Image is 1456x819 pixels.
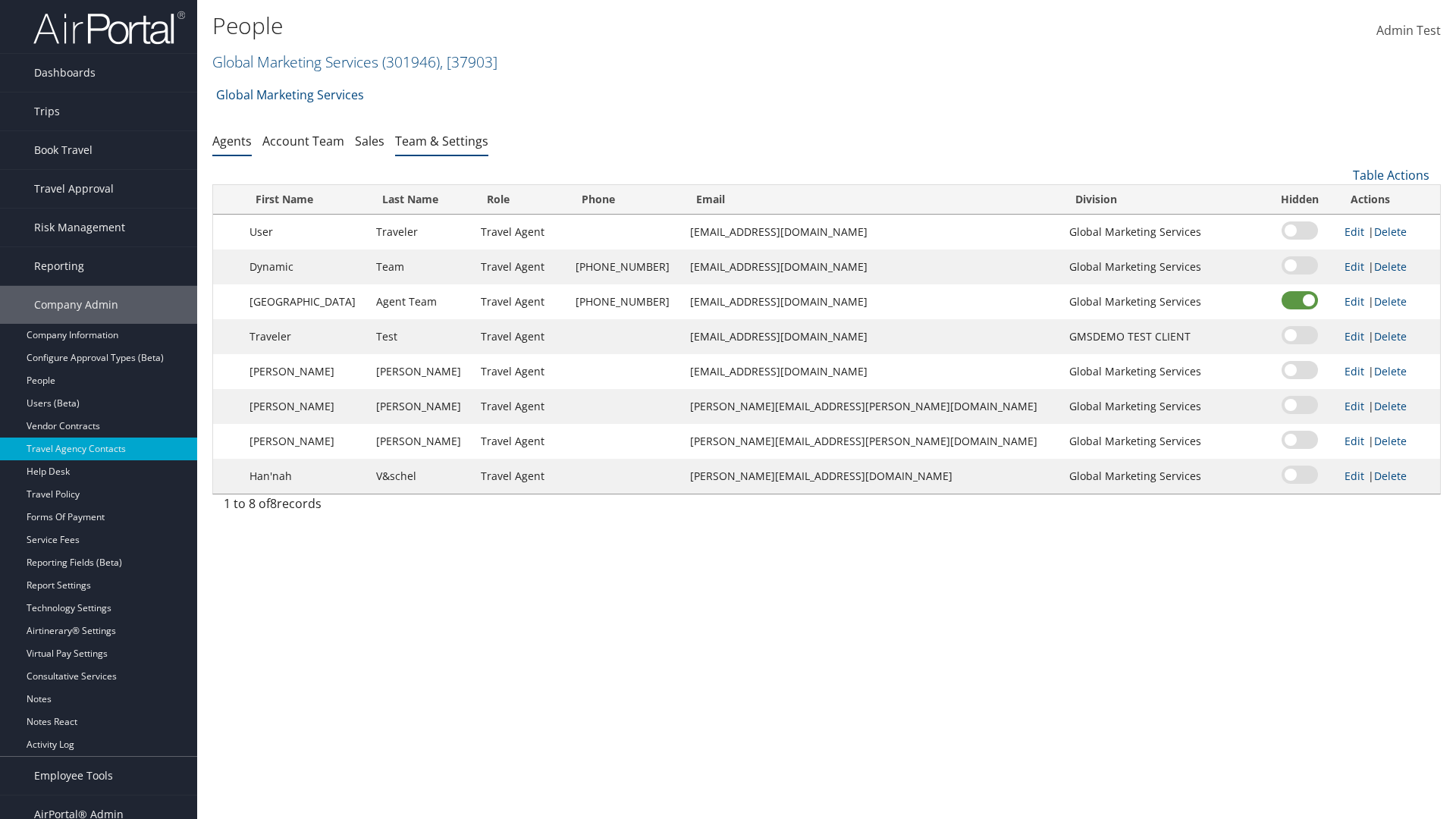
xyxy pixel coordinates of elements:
td: Traveler [242,319,369,354]
td: Global Marketing Services [1062,459,1263,494]
td: | [1337,284,1440,319]
td: Global Marketing Services [1062,424,1263,459]
a: Delete [1374,399,1407,413]
td: [GEOGRAPHIC_DATA] [242,284,369,319]
a: Table Actions [1353,167,1429,184]
td: [PERSON_NAME] [242,354,369,389]
td: V&schel [369,459,473,494]
th: Hidden [1263,185,1336,215]
a: Edit [1345,469,1364,483]
td: Travel Agent [473,459,568,494]
td: [PERSON_NAME] [369,354,473,389]
a: Account Team [262,133,344,149]
span: Employee Tools [34,757,113,795]
td: | [1337,249,1440,284]
th: Actions [1337,185,1440,215]
td: [PERSON_NAME][EMAIL_ADDRESS][DOMAIN_NAME] [682,459,1062,494]
img: airportal-logo.png [33,10,185,45]
td: User [242,215,369,249]
th: Last Name [369,185,473,215]
a: Delete [1374,259,1407,274]
th: Email [682,185,1062,215]
a: Delete [1374,434,1407,448]
td: [PHONE_NUMBER] [568,284,682,319]
td: [EMAIL_ADDRESS][DOMAIN_NAME] [682,215,1062,249]
a: Global Marketing Services [212,52,497,72]
td: Traveler [369,215,473,249]
a: Delete [1374,469,1407,483]
td: | [1337,424,1440,459]
td: [PERSON_NAME] [242,424,369,459]
span: Risk Management [34,209,125,246]
td: Travel Agent [473,354,568,389]
td: [EMAIL_ADDRESS][DOMAIN_NAME] [682,284,1062,319]
td: Dynamic [242,249,369,284]
a: Edit [1345,434,1364,448]
td: GMSDEMO TEST CLIENT [1062,319,1263,354]
td: | [1337,354,1440,389]
td: Global Marketing Services [1062,215,1263,249]
a: Edit [1345,224,1364,239]
td: [EMAIL_ADDRESS][DOMAIN_NAME] [682,249,1062,284]
td: Travel Agent [473,249,568,284]
td: [PERSON_NAME][EMAIL_ADDRESS][PERSON_NAME][DOMAIN_NAME] [682,389,1062,424]
th: Role [473,185,568,215]
a: Delete [1374,294,1407,309]
span: Book Travel [34,131,93,169]
td: | [1337,389,1440,424]
div: 1 to 8 of records [224,494,508,520]
td: Han'nah [242,459,369,494]
td: Test [369,319,473,354]
th: Division [1062,185,1263,215]
th: Phone [568,185,682,215]
a: Edit [1345,399,1364,413]
td: Travel Agent [473,284,568,319]
td: [PERSON_NAME][EMAIL_ADDRESS][PERSON_NAME][DOMAIN_NAME] [682,424,1062,459]
a: Delete [1374,364,1407,378]
td: Global Marketing Services [1062,354,1263,389]
a: Edit [1345,294,1364,309]
td: [PERSON_NAME] [369,424,473,459]
td: Travel Agent [473,319,568,354]
span: , [ 37903 ] [440,52,497,72]
td: Travel Agent [473,215,568,249]
td: [EMAIL_ADDRESS][DOMAIN_NAME] [682,319,1062,354]
td: [PERSON_NAME] [369,389,473,424]
td: Travel Agent [473,424,568,459]
th: : activate to sort column descending [213,185,242,215]
a: Delete [1374,329,1407,344]
a: Admin Test [1376,8,1441,55]
td: | [1337,319,1440,354]
td: Team [369,249,473,284]
h1: People [212,10,1031,42]
th: First Name [242,185,369,215]
span: Admin Test [1376,22,1441,39]
td: [EMAIL_ADDRESS][DOMAIN_NAME] [682,354,1062,389]
td: | [1337,459,1440,494]
a: Edit [1345,364,1364,378]
span: Travel Approval [34,170,114,208]
td: Global Marketing Services [1062,249,1263,284]
a: Global Marketing Services [216,80,364,110]
span: Dashboards [34,54,96,92]
td: Global Marketing Services [1062,389,1263,424]
td: Global Marketing Services [1062,284,1263,319]
td: [PERSON_NAME] [242,389,369,424]
span: Company Admin [34,286,118,324]
a: Sales [355,133,384,149]
a: Delete [1374,224,1407,239]
a: Team & Settings [395,133,488,149]
a: Edit [1345,329,1364,344]
span: Reporting [34,247,84,285]
span: 8 [270,495,277,512]
td: | [1337,215,1440,249]
a: Edit [1345,259,1364,274]
span: ( 301946 ) [382,52,440,72]
td: Agent Team [369,284,473,319]
td: [PHONE_NUMBER] [568,249,682,284]
span: Trips [34,93,60,130]
a: Agents [212,133,252,149]
td: Travel Agent [473,389,568,424]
